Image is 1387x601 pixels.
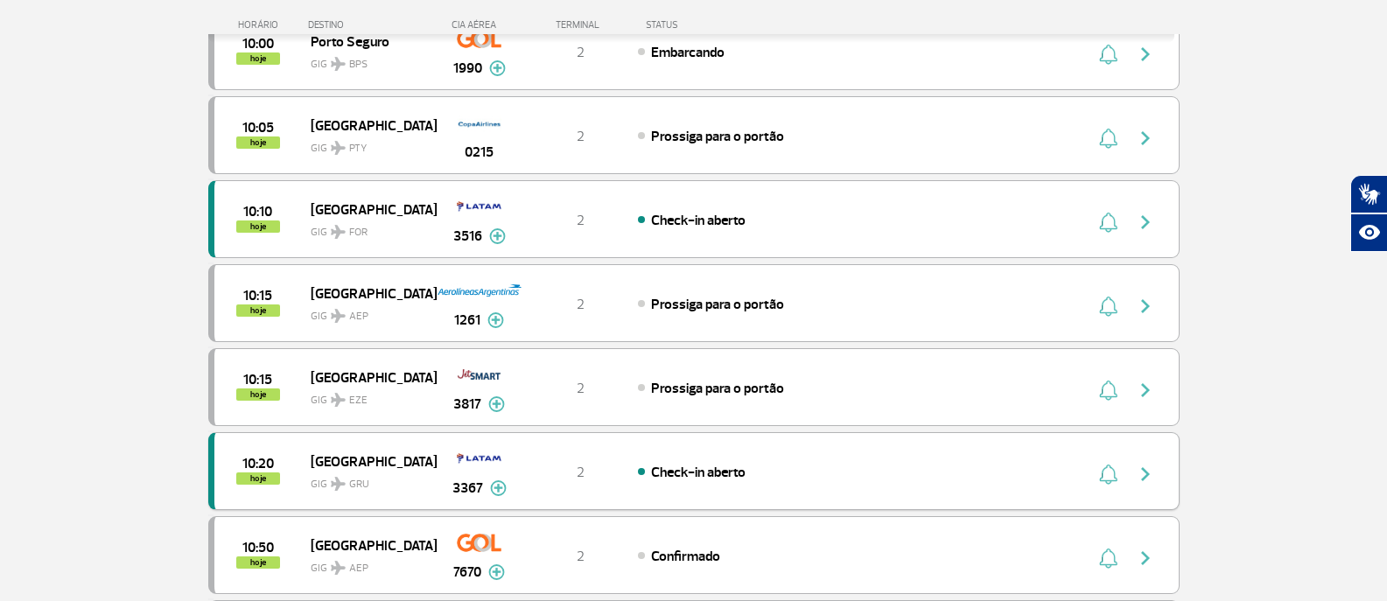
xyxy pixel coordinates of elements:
[311,114,423,136] span: [GEOGRAPHIC_DATA]
[331,561,346,575] img: destiny_airplane.svg
[488,564,505,580] img: mais-info-painel-voo.svg
[236,220,280,233] span: hoje
[1099,380,1117,401] img: sino-painel-voo.svg
[311,282,423,304] span: [GEOGRAPHIC_DATA]
[453,226,482,247] span: 3516
[489,228,506,244] img: mais-info-painel-voo.svg
[651,464,746,481] span: Check-in aberto
[311,450,423,472] span: [GEOGRAPHIC_DATA]
[577,296,585,313] span: 2
[651,44,725,61] span: Embarcando
[236,388,280,401] span: hoje
[577,128,585,145] span: 2
[637,19,780,31] div: STATUS
[331,225,346,239] img: destiny_airplane.svg
[242,458,274,470] span: 2025-10-01 10:20:00
[311,534,423,556] span: [GEOGRAPHIC_DATA]
[577,44,585,61] span: 2
[1350,213,1387,252] button: Abrir recursos assistivos.
[487,312,504,328] img: mais-info-painel-voo.svg
[242,542,274,554] span: 2025-10-01 10:50:00
[651,128,784,145] span: Prossiga para o portão
[349,393,368,409] span: EZE
[1135,380,1156,401] img: seta-direita-painel-voo.svg
[236,472,280,485] span: hoje
[1099,44,1117,65] img: sino-painel-voo.svg
[490,480,507,496] img: mais-info-painel-voo.svg
[236,556,280,569] span: hoje
[452,478,483,499] span: 3367
[349,57,368,73] span: BPS
[349,225,368,241] span: FOR
[1099,464,1117,485] img: sino-painel-voo.svg
[349,309,368,325] span: AEP
[311,215,423,241] span: GIG
[349,561,368,577] span: AEP
[488,396,505,412] img: mais-info-painel-voo.svg
[1350,175,1387,252] div: Plugin de acessibilidade da Hand Talk.
[311,47,423,73] span: GIG
[453,394,481,415] span: 3817
[236,136,280,149] span: hoje
[331,57,346,71] img: destiny_airplane.svg
[465,142,494,163] span: 0215
[577,548,585,565] span: 2
[243,374,272,386] span: 2025-10-01 10:15:00
[311,366,423,388] span: [GEOGRAPHIC_DATA]
[236,304,280,317] span: hoje
[311,551,423,577] span: GIG
[523,19,637,31] div: TERMINAL
[331,141,346,155] img: destiny_airplane.svg
[1099,128,1117,149] img: sino-painel-voo.svg
[1099,296,1117,317] img: sino-painel-voo.svg
[453,58,482,79] span: 1990
[331,477,346,491] img: destiny_airplane.svg
[454,310,480,331] span: 1261
[436,19,523,31] div: CIA AÉREA
[311,383,423,409] span: GIG
[651,548,720,565] span: Confirmado
[1099,548,1117,569] img: sino-painel-voo.svg
[651,212,746,229] span: Check-in aberto
[1099,212,1117,233] img: sino-painel-voo.svg
[308,19,436,31] div: DESTINO
[1135,128,1156,149] img: seta-direita-painel-voo.svg
[651,380,784,397] span: Prossiga para o portão
[242,122,274,134] span: 2025-10-01 10:05:00
[349,477,369,493] span: GRU
[577,212,585,229] span: 2
[236,52,280,65] span: hoje
[1135,464,1156,485] img: seta-direita-painel-voo.svg
[242,38,274,50] span: 2025-10-01 10:00:00
[489,60,506,76] img: mais-info-painel-voo.svg
[311,198,423,220] span: [GEOGRAPHIC_DATA]
[1350,175,1387,213] button: Abrir tradutor de língua de sinais.
[1135,212,1156,233] img: seta-direita-painel-voo.svg
[214,19,309,31] div: HORÁRIO
[311,131,423,157] span: GIG
[577,464,585,481] span: 2
[243,206,272,218] span: 2025-10-01 10:10:00
[349,141,367,157] span: PTY
[331,393,346,407] img: destiny_airplane.svg
[331,309,346,323] img: destiny_airplane.svg
[453,562,481,583] span: 7670
[651,296,784,313] span: Prossiga para o portão
[311,467,423,493] span: GIG
[1135,44,1156,65] img: seta-direita-painel-voo.svg
[311,299,423,325] span: GIG
[1135,548,1156,569] img: seta-direita-painel-voo.svg
[243,290,272,302] span: 2025-10-01 10:15:00
[1135,296,1156,317] img: seta-direita-painel-voo.svg
[577,380,585,397] span: 2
